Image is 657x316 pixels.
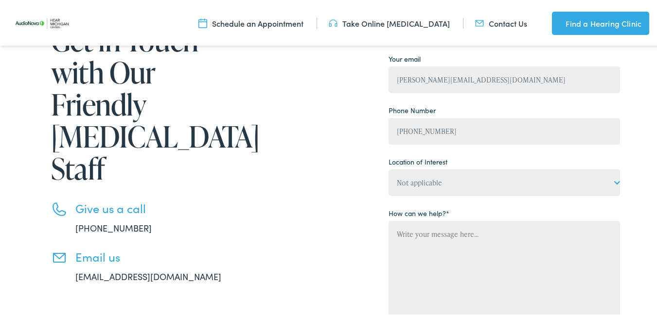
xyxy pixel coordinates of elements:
a: Schedule an Appointment [198,16,303,27]
a: Find a Hearing Clinic [552,10,649,33]
img: utility icon [198,16,207,27]
h3: Give us a call [75,200,250,214]
label: Your email [389,52,421,62]
input: example@gmail.com [389,65,620,91]
h1: Get in Touch with Our Friendly [MEDICAL_DATA] Staff [51,22,250,183]
label: How can we help? [389,206,449,216]
a: [EMAIL_ADDRESS][DOMAIN_NAME] [75,268,221,281]
a: [PHONE_NUMBER] [75,220,152,232]
h3: Email us [75,248,250,262]
img: utility icon [475,16,484,27]
label: Location of Interest [389,155,447,165]
label: Phone Number [389,103,436,114]
input: (XXX) XXX - XXXX [389,116,620,143]
a: Contact Us [475,16,527,27]
img: utility icon [552,16,561,27]
a: Take Online [MEDICAL_DATA] [329,16,450,27]
img: utility icon [329,16,337,27]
